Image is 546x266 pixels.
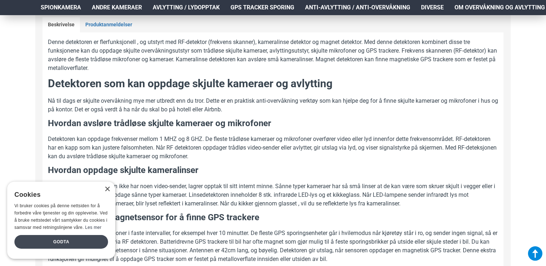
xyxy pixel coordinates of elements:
[231,3,294,12] span: GPS Tracker Sporing
[14,203,108,230] span: Vi bruker cookies på denne nettsiden for å forbedre våre tjenester og din opplevelse. Ved å bruke...
[48,164,498,177] h3: Hvordan oppdage skjulte kameralinser
[41,3,81,12] span: Spionkamera
[80,17,138,32] a: Produktanmeldelser
[153,3,220,12] span: Avlytting / Lydopptak
[455,3,545,12] span: Om overvåkning og avlytting
[48,118,498,130] h3: Hvordan avsløre trådløse skjulte kameraer og mikrofoner
[48,212,498,224] h3: Hvordan bruke magnetsensor for å finne GPS trackere
[85,225,101,230] a: Les mer, opens a new window
[48,38,498,72] p: Denne detektoren er flerfunksjonell , og utstyrt med RF-detektor (frekvens skanner), kameralinse ...
[42,17,80,32] a: Beskrivelse
[48,182,498,208] p: Enkle skjulte kameraer som ikke har noen video-sender, lagrer opptak til sitt internt minne. Sånn...
[92,3,142,12] span: Andre kameraer
[14,187,103,203] div: Cookies
[48,76,498,91] h2: Detektoren som kan oppdage skjulte kameraer og avlytting
[421,3,444,12] span: Diverse
[48,229,498,263] p: GPS trackere sender lokasjoner i faste intervaller, for eksempel hver 10 minutter. De fleste GPS ...
[48,135,498,161] p: Detektoren kan oppdage frekvenser mellom 1 MHZ og 8 GHZ. De fleste trådløse kameraer og mikrofone...
[14,235,108,249] div: Godta
[104,187,110,192] div: Close
[305,3,410,12] span: Anti-avlytting / Anti-overvåkning
[48,97,498,114] p: Nå til dags er skjulte overvåkning mye mer utbredt enn du tror. Dette er en praktisk anti-overvåk...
